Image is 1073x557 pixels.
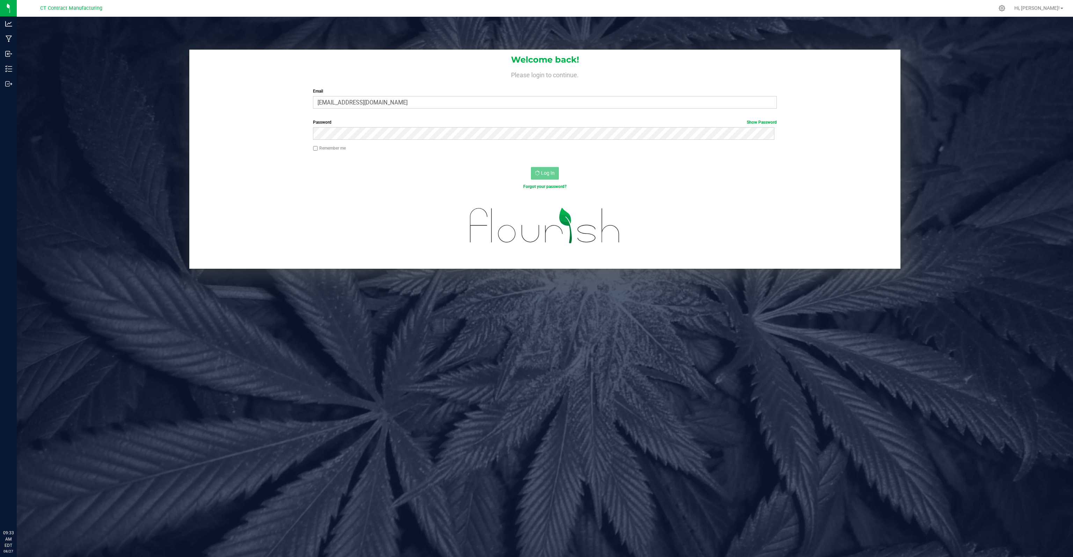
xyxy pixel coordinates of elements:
[189,70,900,78] h4: Please login to continue.
[189,55,900,64] h1: Welcome back!
[998,5,1006,12] div: Manage settings
[313,145,346,151] label: Remember me
[456,197,634,254] img: flourish_logo.svg
[747,120,777,125] a: Show Password
[5,80,12,87] inline-svg: Outbound
[5,50,12,57] inline-svg: Inbound
[313,146,318,151] input: Remember me
[541,170,555,176] span: Log In
[5,20,12,27] inline-svg: Analytics
[531,167,559,180] button: Log In
[313,120,331,125] span: Password
[5,35,12,42] inline-svg: Manufacturing
[40,5,102,11] span: CT Contract Manufacturing
[523,184,567,189] a: Forgot your password?
[3,549,14,554] p: 08/27
[1014,5,1060,11] span: Hi, [PERSON_NAME]!
[313,88,776,94] label: Email
[3,530,14,549] p: 09:33 AM EDT
[5,65,12,72] inline-svg: Inventory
